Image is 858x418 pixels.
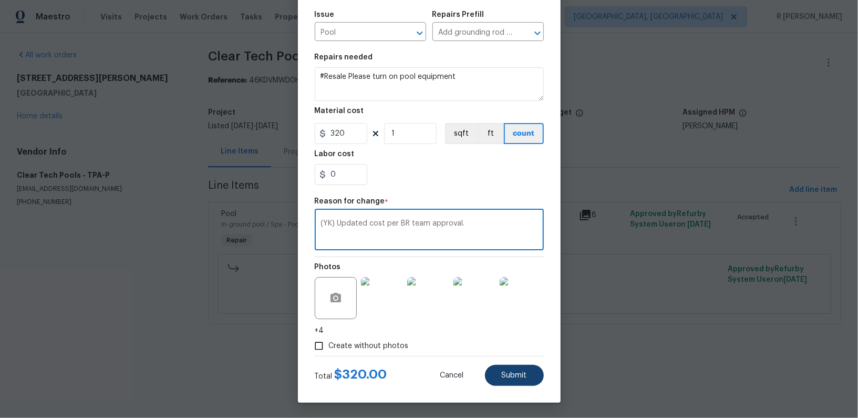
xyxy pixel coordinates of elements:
h5: Labor cost [315,150,355,158]
button: Cancel [423,365,481,386]
h5: Material cost [315,107,364,115]
h5: Issue [315,11,335,18]
button: Open [412,26,427,40]
textarea: (YK) Updated cost per BR team approval. [321,220,537,242]
h5: Repairs Prefill [432,11,484,18]
span: $ 320.00 [335,368,387,381]
span: Submit [502,372,527,380]
div: Total [315,369,387,382]
textarea: #Resale Please turn on pool equipment [315,67,544,101]
span: +4 [315,325,324,336]
h5: Reason for change [315,198,385,205]
span: Create without photos [329,341,409,352]
button: Open [530,26,545,40]
h5: Photos [315,263,341,271]
button: count [504,123,544,144]
h5: Repairs needed [315,54,373,61]
button: sqft [445,123,478,144]
span: Cancel [440,372,464,380]
button: ft [478,123,504,144]
button: Submit [485,365,544,386]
